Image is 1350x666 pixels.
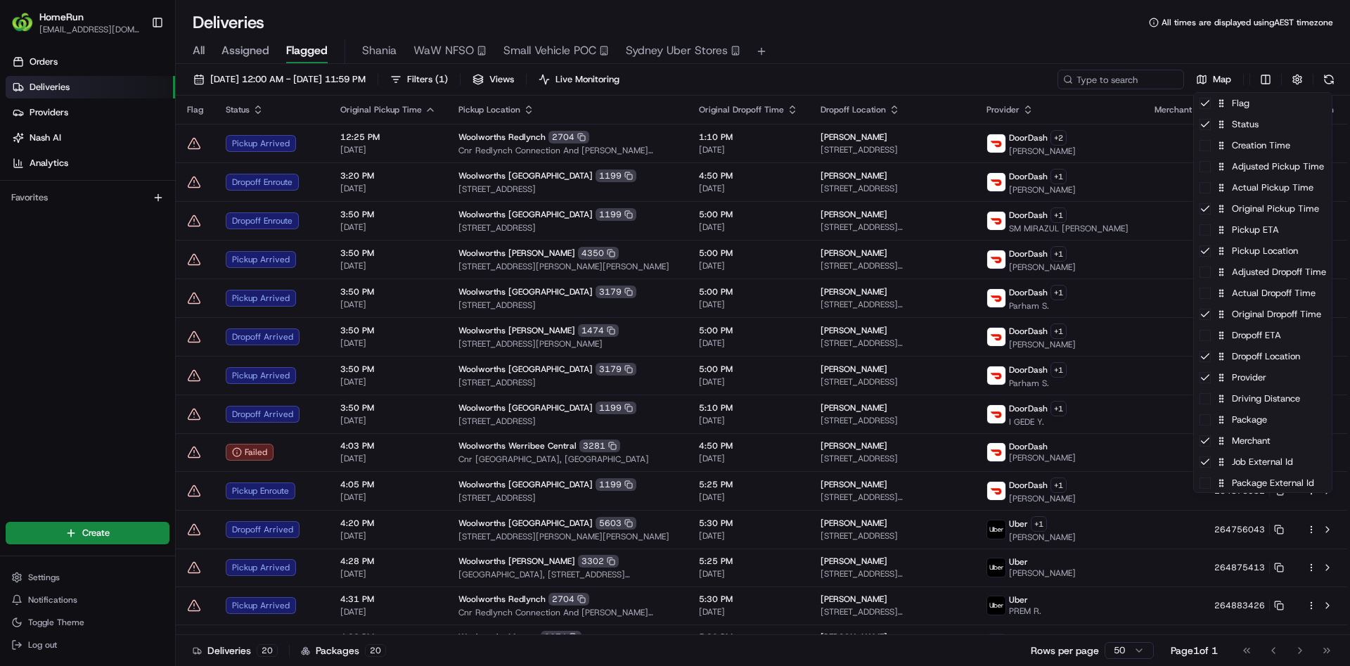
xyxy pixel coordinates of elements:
[1194,219,1332,241] div: Pickup ETA
[1194,325,1332,346] div: Dropoff ETA
[1194,198,1332,219] div: Original Pickup Time
[1194,241,1332,262] div: Pickup Location
[1194,135,1332,156] div: Creation Time
[1194,388,1332,409] div: Driving Distance
[1194,367,1332,388] div: Provider
[1194,304,1332,325] div: Original Dropoff Time
[1194,93,1332,114] div: Flag
[1194,156,1332,177] div: Adjusted Pickup Time
[1194,177,1332,198] div: Actual Pickup Time
[1194,262,1332,283] div: Adjusted Dropoff Time
[1194,283,1332,304] div: Actual Dropoff Time
[1194,346,1332,367] div: Dropoff Location
[1194,473,1332,494] div: Package External Id
[1194,114,1332,135] div: Status
[1194,452,1332,473] div: Job External Id
[1194,409,1332,430] div: Package
[1194,430,1332,452] div: Merchant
